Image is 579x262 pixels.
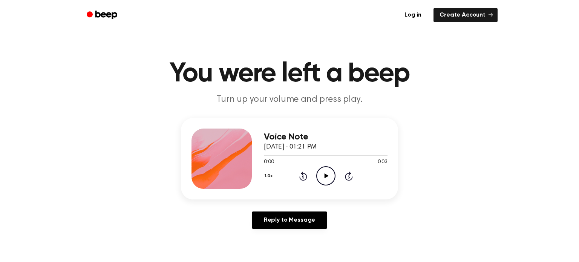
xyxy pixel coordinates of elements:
h1: You were left a beep [96,60,482,87]
span: 0:03 [378,158,388,166]
button: 1.0x [264,170,275,182]
span: 0:00 [264,158,274,166]
a: Beep [81,8,124,23]
p: Turn up your volume and press play. [145,93,434,106]
a: Reply to Message [252,211,327,229]
a: Create Account [433,8,498,22]
a: Log in [397,6,429,24]
span: [DATE] · 01:21 PM [264,144,317,150]
h3: Voice Note [264,132,388,142]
